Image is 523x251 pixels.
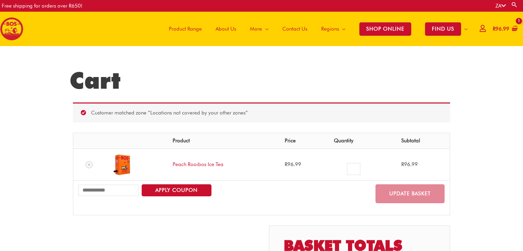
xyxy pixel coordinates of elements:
a: Contact Us [275,12,314,46]
bdi: 96.99 [401,161,418,167]
th: Price [280,133,329,149]
span: Contact Us [282,19,307,39]
img: Peach Rooibos Ice Tea [110,153,134,177]
span: R [493,26,495,32]
a: Regions [314,12,352,46]
a: Search button [511,1,518,8]
span: R [401,161,404,167]
a: ZA [495,3,506,9]
th: Quantity [329,133,396,149]
span: R [285,161,287,167]
span: About Us [216,19,236,39]
span: Product Range [169,19,202,39]
span: Regions [321,19,339,39]
div: Customer matched zone “Locations not covered by your other zones” [73,102,450,122]
button: Apply coupon [142,184,211,196]
span: FIND US [425,22,461,36]
a: Peach Rooibos Ice Tea [173,161,224,167]
th: Subtotal [396,133,450,149]
a: More [243,12,275,46]
th: Product [167,133,280,149]
button: Update basket [375,184,445,203]
a: Remove Peach Rooibos Ice Tea from cart [86,161,92,168]
h1: Cart [69,67,454,94]
a: View Shopping Cart, 1 items [491,21,518,37]
a: About Us [209,12,243,46]
input: Product quantity [347,163,360,175]
nav: Site Navigation [157,12,475,46]
span: SHOP ONLINE [359,22,411,36]
bdi: 96.99 [285,161,301,167]
a: Product Range [162,12,209,46]
bdi: 96.99 [493,26,509,32]
span: More [250,19,262,39]
a: SHOP ONLINE [352,12,418,46]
